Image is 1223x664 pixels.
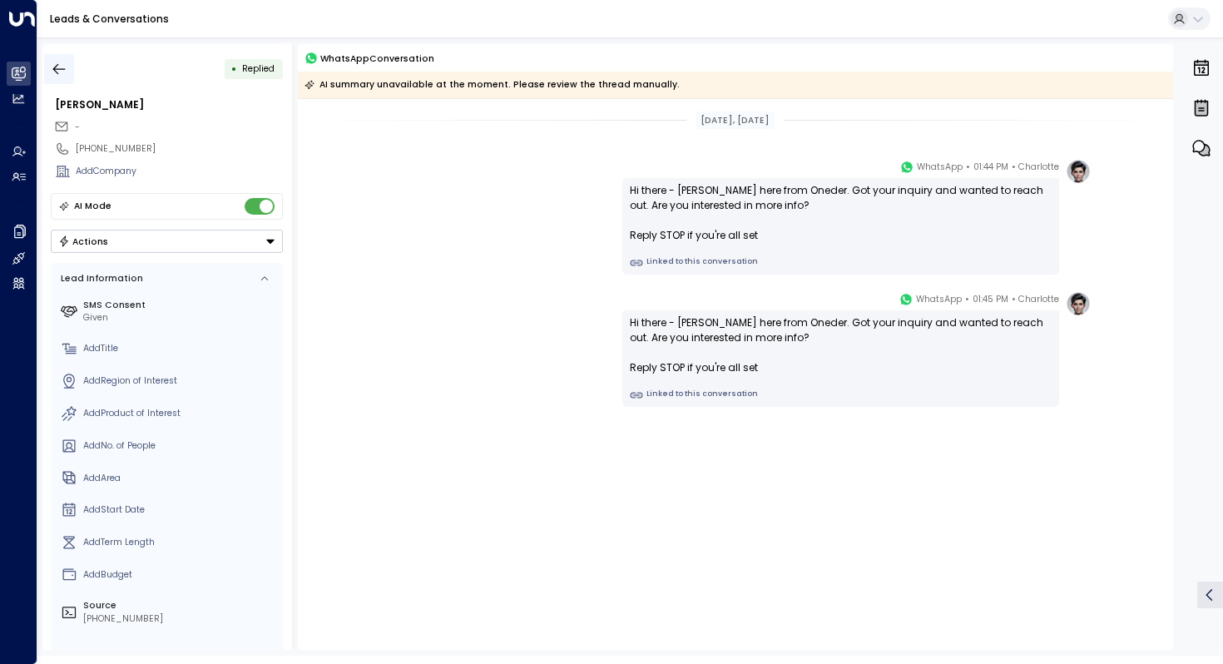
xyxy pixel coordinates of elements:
div: Lead Information [57,272,143,285]
a: Leads & Conversations [50,12,169,26]
span: Charlotte [1018,291,1059,308]
div: AddBudget [83,568,278,582]
span: 01:45 PM [973,291,1008,308]
label: Source [83,599,278,612]
div: • [231,57,237,80]
span: Replied [242,62,275,75]
span: - [75,121,80,133]
div: AddStart Date [83,503,278,517]
div: Hi there - [PERSON_NAME] here from Oneder. Got your inquiry and wanted to reach out. Are you inte... [630,315,1052,375]
div: [PHONE_NUMBER] [76,142,283,156]
img: profile-logo.png [1066,159,1091,184]
div: AddProduct of Interest [83,407,278,420]
div: AddCompany [76,165,283,178]
img: profile-logo.png [1066,291,1091,316]
span: Charlotte [1018,159,1059,176]
span: WhatsApp [917,159,963,176]
div: [DATE], [DATE] [696,111,775,130]
div: AI Mode [74,198,111,215]
span: WhatsApp [916,291,962,308]
div: AddRegion of Interest [83,374,278,388]
span: • [1012,291,1016,308]
div: AddTerm Length [83,536,278,549]
div: [PHONE_NUMBER] [83,612,278,626]
div: AddTitle [83,342,278,355]
span: WhatsApp Conversation [320,52,434,66]
span: 01:44 PM [973,159,1008,176]
label: SMS Consent [83,299,278,312]
div: Actions [58,235,109,247]
button: Actions [51,230,283,253]
div: Hi there - [PERSON_NAME] here from Oneder. Got your inquiry and wanted to reach out. Are you inte... [630,183,1052,243]
a: Linked to this conversation [630,389,1052,402]
div: AI summary unavailable at the moment. Please review the thread manually. [305,77,680,93]
div: AddArea [83,472,278,485]
div: Button group with a nested menu [51,230,283,253]
span: • [966,159,970,176]
span: • [965,291,969,308]
span: • [1012,159,1016,176]
div: Given [83,311,278,325]
a: Linked to this conversation [630,256,1052,270]
div: AddNo. of People [83,439,278,453]
div: [PERSON_NAME] [55,97,283,112]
